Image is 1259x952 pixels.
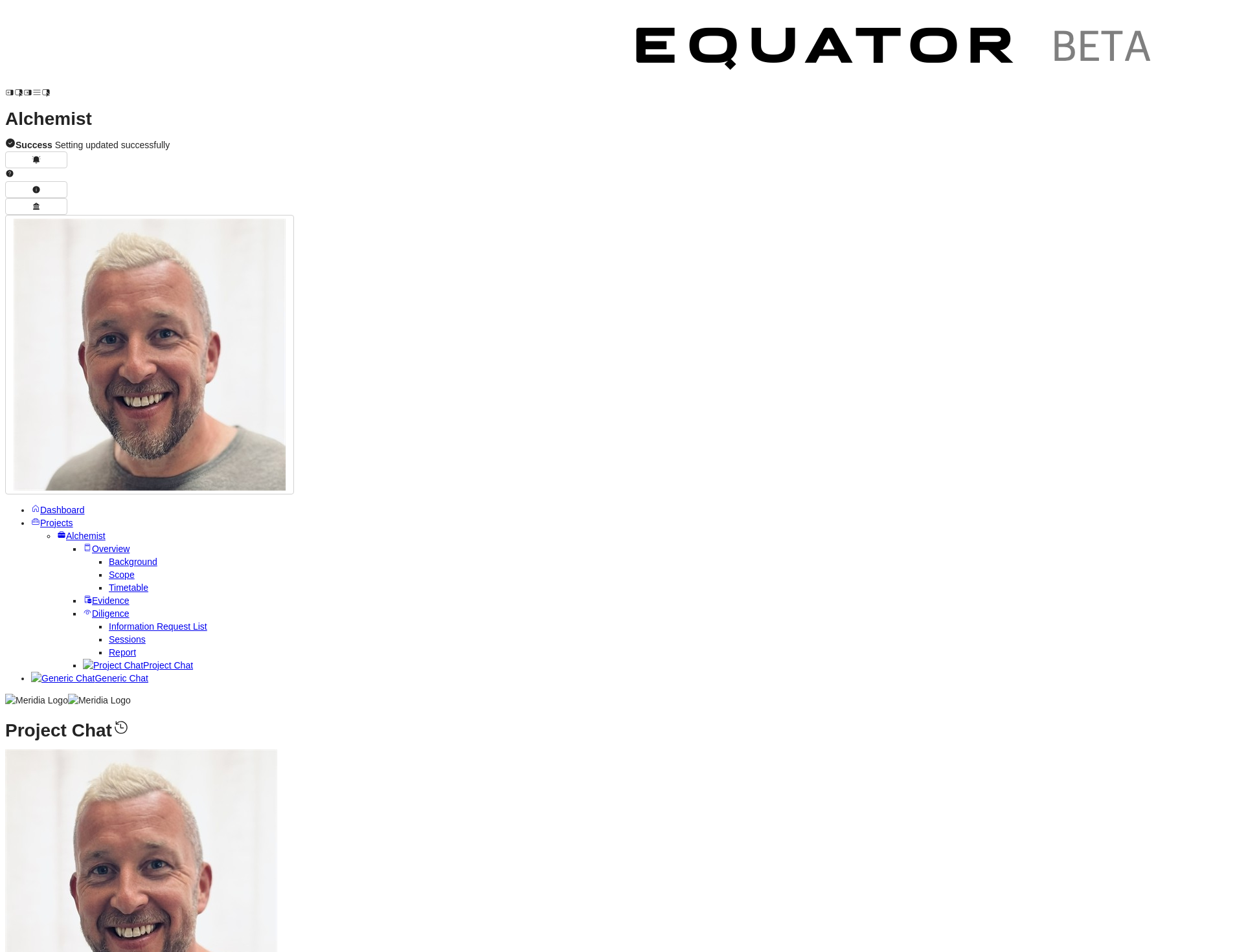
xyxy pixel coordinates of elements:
[109,634,146,645] a: Sessions
[5,718,1254,737] h1: Project Chat
[109,570,135,580] a: Scope
[40,505,85,515] span: Dashboard
[83,659,143,672] img: Project Chat
[31,672,95,685] img: Generic Chat
[31,518,73,528] a: Projects
[68,694,131,707] img: Meridia Logo
[31,505,85,515] a: Dashboard
[92,595,130,606] span: Evidence
[92,544,130,554] span: Overview
[614,5,1177,97] img: Customer Logo
[5,694,68,707] img: Meridia Logo
[31,673,148,683] a: Generic ChatGeneric Chat
[16,140,170,150] span: Setting updated successfully
[109,647,136,658] a: Report
[16,140,52,150] strong: Success
[109,582,148,593] a: Timetable
[83,660,193,670] a: Project ChatProject Chat
[109,621,207,632] a: Information Request List
[66,531,106,541] span: Alchemist
[95,673,148,683] span: Generic Chat
[83,608,130,619] a: Diligence
[92,608,130,619] span: Diligence
[143,660,193,670] span: Project Chat
[83,595,130,606] a: Evidence
[57,531,106,541] a: Alchemist
[109,557,157,567] a: Background
[51,5,614,97] img: Customer Logo
[83,544,130,554] a: Overview
[14,219,286,491] img: Profile Icon
[5,113,1254,126] h1: Alchemist
[40,518,73,528] span: Projects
